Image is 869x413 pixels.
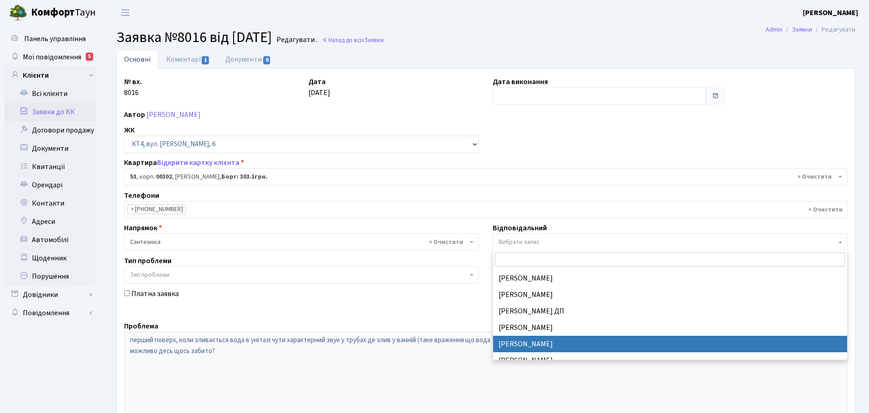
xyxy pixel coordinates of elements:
label: № вх. [124,76,142,87]
li: [PERSON_NAME] [493,336,847,352]
a: Документи [5,139,96,158]
span: Мої повідомлення [23,52,81,62]
a: Адреси [5,212,96,231]
li: [PERSON_NAME] [493,352,847,369]
a: Мої повідомлення5 [5,48,96,66]
span: <b>53</b>, корп.: <b>00302</b>, Крамаренко Інна Вікторівна, <b>Борг: 303.1грн.</b> [124,168,848,185]
span: Сантехніка [124,233,479,251]
a: Відкрити картку клієнта [157,158,239,168]
label: Дата виконання [493,76,548,87]
li: [PERSON_NAME] [493,270,847,286]
li: [PERSON_NAME] [493,319,847,336]
a: Всі клієнти [5,85,96,103]
span: Тип проблеми [130,270,169,280]
span: Вибрати запис [499,238,540,247]
span: Заявка №8016 від [DATE] [116,27,272,48]
div: [DATE] [302,76,486,105]
li: Редагувати [812,25,855,35]
b: Борг: 303.1грн. [221,172,267,181]
label: Автор [124,109,145,120]
a: Заявки до КК [5,103,96,121]
b: Комфорт [31,5,75,20]
span: 0 [263,56,271,64]
label: Проблема [124,321,158,332]
label: Напрямок [124,222,162,233]
span: Заявки [364,36,384,44]
a: Повідомлення [5,304,96,322]
label: Тип проблеми [124,255,172,266]
a: Контакти [5,194,96,212]
a: Панель управління [5,30,96,48]
img: logo.png [9,4,27,22]
span: Панель управління [24,34,86,44]
span: Сантехніка [130,238,468,247]
label: Дата [308,76,326,87]
span: Таун [31,5,96,21]
a: Заявки [792,25,812,34]
div: 8016 [117,76,302,105]
span: × [130,205,134,214]
a: Назад до всіхЗаявки [322,36,384,44]
a: Основні [116,50,158,69]
b: 53 [130,172,136,181]
li: [PERSON_NAME] ДП [493,303,847,319]
button: Переключити навігацію [114,5,137,20]
a: Порушення [5,267,96,286]
li: [PERSON_NAME] [493,286,847,303]
nav: breadcrumb [752,20,869,39]
a: Коментарі [158,50,218,69]
li: (063) 592-23-93 [127,204,186,214]
small: Редагувати . [275,36,317,44]
span: <b>53</b>, корп.: <b>00302</b>, Крамаренко Інна Вікторівна, <b>Борг: 303.1грн.</b> [130,172,836,181]
span: Видалити всі елементи [808,205,843,214]
a: Документи [218,50,279,69]
a: Admin [765,25,782,34]
label: Квартира [124,157,244,168]
b: [PERSON_NAME] [803,8,858,18]
a: Договори продажу [5,121,96,139]
span: Видалити всі елементи [797,172,832,181]
label: ЖК [124,125,135,136]
b: 00302 [156,172,172,181]
span: 1 [202,56,209,64]
a: Клієнти [5,66,96,85]
label: Відповідальний [493,222,547,233]
a: Довідники [5,286,96,304]
label: Платна заявка [131,288,179,299]
a: Щоденник [5,249,96,267]
a: [PERSON_NAME] [146,110,201,120]
a: Орендарі [5,176,96,194]
span: Видалити всі елементи [429,238,463,247]
a: Автомобілі [5,231,96,249]
a: [PERSON_NAME] [803,7,858,18]
div: 5 [86,53,93,61]
label: Телефони [124,190,159,201]
a: Квитанції [5,158,96,176]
